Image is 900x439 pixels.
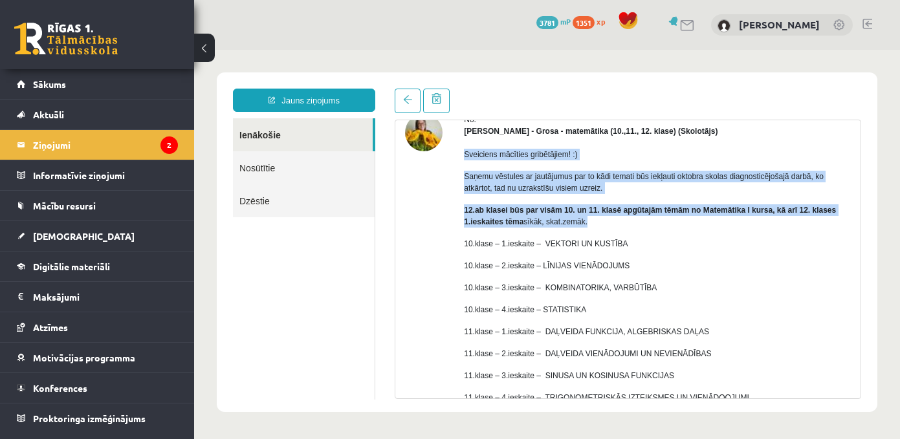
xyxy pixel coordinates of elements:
strong: [PERSON_NAME] - Grosa - matemātika (10.,11., 12. klase) (Skolotājs) [270,77,523,86]
a: [DEMOGRAPHIC_DATA] [17,221,178,251]
p: Saņemu vēstules ar jautājumus par to kādi temati būs iekļauti oktobra skolas diagnosticējošajā da... [270,121,657,144]
a: Rīgas 1. Tālmācības vidusskola [14,23,118,55]
a: Informatīvie ziņojumi [17,160,178,190]
span: Konferences [33,382,87,394]
p: 11.klase – 1.ieskaite – DAĻVEIDA FUNKCIJA, ALGEBRISKAS DAĻAS [270,276,657,288]
p: 10.klase – 4.ieskaite – STATISTIKA [270,254,657,266]
span: Sākums [33,78,66,90]
p: 11.klase – 4.ieskaite – TRIGONOMETRISKĀS IZTEIKSMES UN VIENĀDOOJUMI [270,342,657,354]
span: Atzīmes [33,321,68,333]
span: Proktoringa izmēģinājums [33,412,146,424]
a: Nosūtītie [39,102,181,134]
img: Laima Tukāne - Grosa - matemātika (10.,11., 12. klase) [211,64,248,102]
i: 2 [160,136,178,154]
a: Ienākošie [39,69,179,102]
a: Konferences [17,373,178,403]
span: Motivācijas programma [33,352,135,363]
span: Digitālie materiāli [33,261,110,272]
span: 3781 [536,16,558,29]
span: [DEMOGRAPHIC_DATA] [33,230,135,242]
p: 11.klase – 2.ieskaite – DAĻVEIDA VIENĀDOJUMI UN NEVIENĀDĪBAS [270,298,657,310]
a: Mācību resursi [17,191,178,220]
p: 10.klase – 2.ieskaite – LĪNIJAS VIENĀDOJUMS [270,210,657,222]
a: 3781 mP [536,16,571,27]
p: 10.klase – 3.ieskaite – KOMBINATORIKA, VARBŪTĪBA [270,232,657,244]
strong: 12.ab klasei būs par visām 10. un 11. klasē apgūtajām tēmām no Matemātika I kursa, kā arī 12. kla... [270,156,642,177]
span: 1351 [573,16,595,29]
a: Atzīmes [17,312,178,342]
span: mP [560,16,571,27]
p: 11.klase – 3.ieskaite – SINUSA UN KOSINUSA FUNKCIJAS [270,320,657,332]
a: Digitālie materiāli [17,252,178,281]
span: Aktuāli [33,109,64,120]
span: Mācību resursi [33,200,96,211]
legend: Maksājumi [33,282,178,312]
p: 10.klase – 1.ieskaite – VEKTORI UN KUSTĪBA [270,188,657,200]
a: Dzēstie [39,134,181,167]
a: Motivācijas programma [17,343,178,372]
a: Proktoringa izmēģinājums [17,403,178,433]
a: [PERSON_NAME] [739,18,820,31]
a: 1351 xp [573,16,611,27]
span: xp [597,16,605,27]
img: Amanda Lorberga [718,19,730,32]
a: Jauns ziņojums [39,39,181,62]
a: Sākums [17,69,178,99]
legend: Ziņojumi [33,130,178,160]
p: Sveiciens mācīties gribētājiem! :) [270,99,657,111]
legend: Informatīvie ziņojumi [33,160,178,190]
a: Maksājumi [17,282,178,312]
a: Aktuāli [17,100,178,129]
p: sīkāk, skat.zemāk. [270,155,657,178]
a: Ziņojumi2 [17,130,178,160]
